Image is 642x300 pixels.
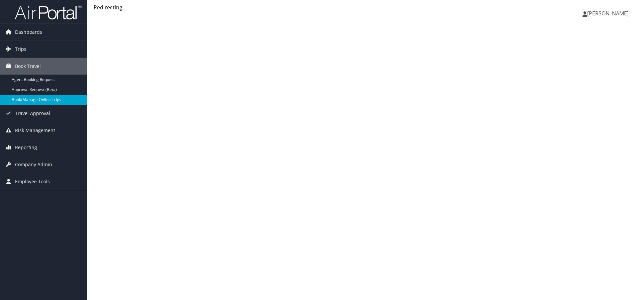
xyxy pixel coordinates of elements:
span: Dashboards [15,24,42,40]
span: Trips [15,41,26,58]
span: Employee Tools [15,173,50,190]
div: Redirecting... [94,3,635,11]
span: [PERSON_NAME] [587,10,629,17]
span: Reporting [15,139,37,156]
span: Risk Management [15,122,55,139]
span: Book Travel [15,58,41,75]
span: Travel Approval [15,105,50,122]
img: airportal-logo.png [15,4,82,20]
span: Company Admin [15,156,52,173]
a: [PERSON_NAME] [582,3,635,23]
